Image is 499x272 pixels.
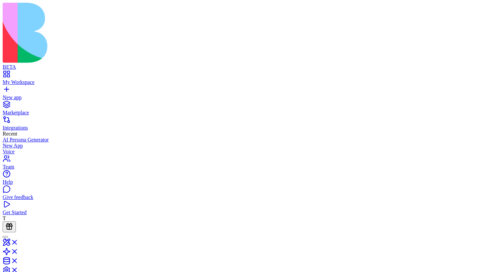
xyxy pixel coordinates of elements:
div: New app [3,95,496,100]
div: BETA [3,64,496,70]
a: BETA [3,58,496,70]
a: Team [3,158,496,170]
a: Help [3,173,496,185]
div: My Workspace [3,79,496,85]
img: logo [3,3,268,63]
div: Get Started [3,210,496,215]
a: Integrations [3,119,496,131]
a: Marketplace [3,104,496,116]
a: Voice [3,149,496,155]
span: Recent [3,131,17,136]
span: T [3,215,6,221]
a: New app [3,89,496,100]
a: New App [3,143,496,149]
div: Integrations [3,125,496,131]
a: Give feedback [3,188,496,200]
div: Give feedback [3,194,496,200]
a: Get Started [3,204,496,215]
div: Help [3,179,496,185]
a: AI Persona Generator [3,137,496,143]
div: Team [3,164,496,170]
a: My Workspace [3,73,496,85]
div: Marketplace [3,110,496,116]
